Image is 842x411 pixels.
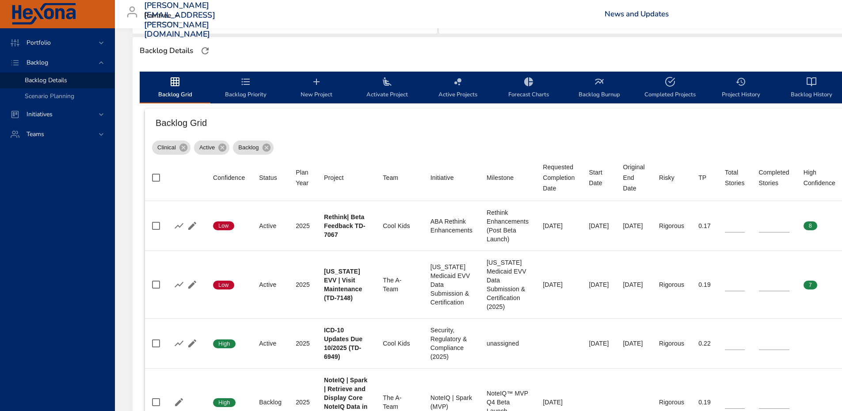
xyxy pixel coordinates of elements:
div: Requested Completion Date [543,162,575,194]
span: Low [213,222,234,230]
div: Backlog [259,398,282,407]
div: Backlog [233,141,273,155]
button: Edit Project Details [186,219,199,232]
span: Risky [659,172,684,183]
div: Risky [659,172,674,183]
div: Sort [213,172,245,183]
div: [DATE] [543,280,575,289]
div: Active [259,339,282,348]
div: Sort [543,162,575,194]
span: New Project [286,76,347,100]
div: [DATE] [543,398,575,407]
div: Initiative [431,172,454,183]
span: Completed Projects [640,76,700,100]
div: ABA Rethink Enhancements [431,217,472,235]
span: Start Date [589,167,609,188]
div: Sort [725,167,745,188]
span: 0 [804,340,817,348]
span: Backlog [19,58,55,67]
div: High Confidence [804,167,835,188]
button: Refresh Page [198,44,212,57]
div: [DATE] [623,280,644,289]
div: Rigorous [659,221,684,230]
span: Activate Project [357,76,417,100]
div: Sort [659,172,674,183]
div: [DATE] [623,221,644,230]
span: Backlog Burnup [569,76,629,100]
span: TP [698,172,711,183]
div: Backlog Details [137,44,196,58]
div: Security, Regulatory & Compliance (2025) [431,326,472,361]
span: Backlog Priority [216,76,276,100]
div: Raintree [144,9,182,23]
h3: [PERSON_NAME][EMAIL_ADDRESS][PERSON_NAME][DOMAIN_NAME] [144,1,215,39]
span: Forecast Charts [499,76,559,100]
div: Cool Kids [383,221,416,230]
span: Project History [711,76,771,100]
div: The A-Team [383,393,416,411]
span: Status [259,172,282,183]
span: Initiative [431,172,472,183]
div: Active [194,141,229,155]
div: Sort [589,167,609,188]
img: Hexona [11,3,77,25]
div: Rigorous [659,339,684,348]
div: Sort [383,172,398,183]
div: TP [698,172,706,183]
span: Backlog Details [25,76,67,84]
span: Scenario Planning [25,92,74,100]
div: 0.17 [698,221,711,230]
span: Initiatives [19,110,60,118]
div: [DATE] [543,221,575,230]
div: [DATE] [589,280,609,289]
div: Sort [296,167,310,188]
div: [US_STATE] Medicaid EVV Data Submission & Certification [431,263,472,307]
div: 2025 [296,339,310,348]
div: Sort [259,172,277,183]
div: Sort [487,172,514,183]
span: 8 [804,222,817,230]
span: Total Stories [725,167,745,188]
span: Backlog Grid [145,76,205,100]
div: Confidence [213,172,245,183]
div: Sort [804,167,835,188]
b: ICD-10 Updates Due 10/2025 (TD-6949) [324,327,362,360]
div: Cool Kids [383,339,416,348]
div: Rethink Enhancements (Post Beta Launch) [487,208,529,244]
span: Low [213,281,234,289]
span: Portfolio [19,38,58,47]
div: Milestone [487,172,514,183]
div: Status [259,172,277,183]
div: 2025 [296,280,310,289]
span: Project [324,172,369,183]
span: Teams [19,130,51,138]
button: Show Burnup [172,219,186,232]
div: 2025 [296,398,310,407]
div: 2025 [296,221,310,230]
div: Team [383,172,398,183]
div: unassigned [487,339,529,348]
div: [US_STATE] Medicaid EVV Data Submission & Certification (2025) [487,258,529,311]
span: Active Projects [428,76,488,100]
div: Plan Year [296,167,310,188]
div: [DATE] [623,339,644,348]
span: Team [383,172,416,183]
div: Original End Date [623,162,644,194]
div: Sort [759,167,789,188]
span: High [213,399,236,407]
div: NoteIQ | Spark (MVP) [431,393,472,411]
button: Show Burnup [172,278,186,291]
button: Edit Project Details [186,337,199,350]
div: Active [259,221,282,230]
a: News and Updates [605,9,669,19]
div: [DATE] [589,221,609,230]
div: Completed Stories [759,167,789,188]
div: 0.22 [698,339,711,348]
div: Rigorous [659,398,684,407]
div: Rigorous [659,280,684,289]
